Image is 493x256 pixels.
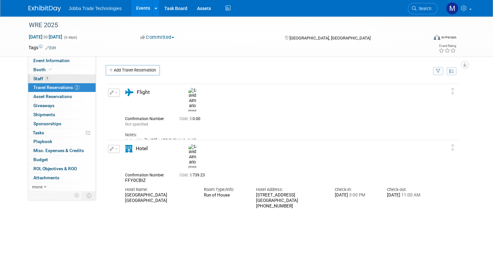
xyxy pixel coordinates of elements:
a: Tasks [28,128,96,137]
div: Event Format [393,34,456,43]
div: Confirmation Number: [125,115,170,121]
div: [DATE] [335,193,378,198]
span: Shipments [33,112,55,117]
div: David Almario [188,108,196,112]
td: Toggle Event Tabs [83,191,96,200]
span: 2 [75,85,79,90]
a: Travel Reservations2 [28,83,96,92]
div: [DATE] [387,193,430,198]
img: David Almario [188,144,196,165]
div: Arrive LV - [DATE] LATE EVENING, 8/27 Depart LV - [DATE] MORNING, 9/1 [125,138,430,149]
span: Asset Reservations [33,94,72,99]
span: Misc. Expenses & Credits [33,148,84,153]
span: Hotel [136,146,148,151]
span: 739.23 [180,173,207,177]
a: Add Travel Reservation [106,65,160,75]
div: David Almario [188,165,196,168]
div: David Almario [187,144,198,168]
img: ExhibitDay [29,6,61,12]
td: Tags [29,44,56,51]
span: (6 days) [64,35,77,39]
img: David Almario [188,88,196,108]
div: Hotel Address: [256,187,325,193]
div: Check-in: [335,187,378,193]
button: Committed [138,34,177,41]
span: Not specified [125,122,148,127]
a: Attachments [28,173,96,182]
div: [STREET_ADDRESS] [GEOGRAPHIC_DATA] [PHONE_NUMBER] [256,193,325,209]
div: Check-out: [387,187,430,193]
span: Search [417,6,431,11]
span: Sponsorships [33,121,61,126]
a: more [28,183,96,191]
span: 0.00 [180,117,203,121]
div: WRE 2025 [27,19,420,31]
span: Cost: $ [180,117,193,121]
div: Confirmation Number: [125,171,170,178]
i: Filter by Traveler [436,69,440,73]
span: to [42,34,49,39]
div: Hotel Name: [125,187,194,193]
span: Event Information [33,58,70,63]
span: 3:00 PM [348,193,365,197]
div: Notes: [125,132,430,138]
div: [GEOGRAPHIC_DATA] [GEOGRAPHIC_DATA] [125,193,194,204]
a: Budget [28,155,96,164]
span: 11:00 AM [400,193,420,197]
span: Budget [33,157,48,162]
span: Cost: $ [180,173,193,177]
span: 1 [45,76,50,81]
a: Event Information [28,56,96,65]
span: Giveaways [33,103,54,108]
i: Booth reservation complete [49,68,52,71]
i: Hotel [125,145,133,152]
span: Flight [137,89,150,95]
span: Staff [33,76,50,81]
i: Flight [125,89,134,96]
div: Event Rating [439,44,456,48]
i: Click and drag to move item [451,88,454,95]
a: Edit [45,46,56,50]
a: Playbook [28,137,96,146]
a: Staff1 [28,74,96,83]
td: Personalize Event Tab Strip [71,191,83,200]
span: ROI, Objectives & ROO [33,166,77,171]
a: Asset Reservations [28,92,96,101]
a: ROI, Objectives & ROO [28,164,96,173]
span: more [32,184,42,189]
img: Format-Inperson.png [434,35,440,40]
a: Shipments [28,110,96,119]
span: Booth [33,67,53,72]
span: FFY0CBIZ [125,178,146,183]
span: Attachments [33,175,59,180]
span: Tasks [33,130,44,135]
span: Playbook [33,139,52,144]
span: [DATE] [DATE] [29,34,63,40]
div: Room Type/Info: [204,187,246,193]
div: In-Person [441,35,456,40]
div: Run of House [204,193,246,198]
span: Travel Reservations [33,85,79,90]
img: Madison McDonnell [446,2,458,15]
div: David Almario [187,88,198,112]
a: Misc. Expenses & Credits [28,146,96,155]
a: Booth [28,65,96,74]
a: Giveaways [28,101,96,110]
a: Sponsorships [28,119,96,128]
span: Jobba Trade Technologies [69,6,122,11]
a: Search [408,3,438,14]
span: [GEOGRAPHIC_DATA], [GEOGRAPHIC_DATA] [289,36,370,40]
i: Click and drag to move item [451,144,454,151]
